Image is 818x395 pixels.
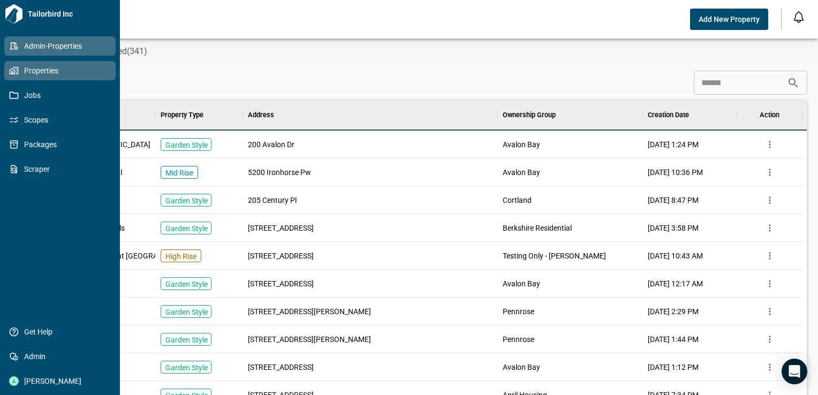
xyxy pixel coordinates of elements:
[762,192,778,208] button: more
[648,306,699,317] span: [DATE] 2:29 PM
[4,347,116,366] a: Admin
[248,278,314,289] span: [STREET_ADDRESS]
[39,100,155,130] div: Property Name
[648,362,699,373] span: [DATE] 1:12 PM
[762,164,778,180] button: more
[762,276,778,292] button: more
[503,167,540,178] span: Avalon Bay
[248,334,371,345] span: [STREET_ADDRESS][PERSON_NAME]
[648,250,703,261] span: [DATE] 10:43 AM
[648,139,699,150] span: [DATE] 1:24 PM
[44,250,198,261] span: The [PERSON_NAME] at [GEOGRAPHIC_DATA]
[503,250,606,261] span: Testing Only - [PERSON_NAME]
[94,46,147,57] span: Archived(341)
[4,135,116,154] a: Packages
[165,335,208,345] p: Garden Style
[248,100,274,130] div: Address
[19,41,105,51] span: Admin-Properties
[248,195,297,206] span: 205 Century Pl
[503,139,540,150] span: Avalon Bay
[690,9,768,30] button: Add New Property
[19,351,105,362] span: Admin
[648,334,699,345] span: [DATE] 1:44 PM
[762,136,778,153] button: more
[4,36,116,56] a: Admin-Properties
[248,167,311,178] span: 5200 Ironhorse Pw
[19,326,105,337] span: Get Help
[648,195,699,206] span: [DATE] 8:47 PM
[762,303,778,320] button: more
[699,14,760,25] span: Add New Property
[28,39,818,64] div: base tabs
[760,100,779,130] div: Action
[503,306,534,317] span: Pennrose
[165,195,208,206] p: Garden Style
[737,100,802,130] div: Action
[503,223,572,233] span: Berkshire Residential
[19,164,105,174] span: Scraper
[19,65,105,76] span: Properties
[165,279,208,290] p: Garden Style
[165,251,196,262] p: High Rise
[762,248,778,264] button: more
[762,359,778,375] button: more
[248,306,371,317] span: [STREET_ADDRESS][PERSON_NAME]
[4,86,116,105] a: Jobs
[648,278,703,289] span: [DATE] 12:17 AM
[248,223,314,233] span: [STREET_ADDRESS]
[4,61,116,80] a: Properties
[762,331,778,347] button: more
[165,140,208,150] p: Garden Style
[503,195,532,206] span: Cortland
[165,307,208,317] p: Garden Style
[19,139,105,150] span: Packages
[762,220,778,236] button: more
[4,110,116,130] a: Scopes
[165,362,208,373] p: Garden Style
[243,100,497,130] div: Address
[161,100,203,130] div: Property Type
[790,9,807,26] button: Open notification feed
[642,100,737,130] div: Creation Date
[503,362,540,373] span: Avalon Bay
[503,278,540,289] span: Avalon Bay
[648,100,689,130] div: Creation Date
[248,362,314,373] span: [STREET_ADDRESS]
[503,334,534,345] span: Pennrose
[782,359,807,384] div: Open Intercom Messenger
[165,168,193,178] p: Mid Rise
[4,159,116,179] a: Scraper
[248,139,294,150] span: 200 Avalon Dr
[503,100,556,130] div: Ownership Group
[648,223,699,233] span: [DATE] 3:58 PM
[497,100,643,130] div: Ownership Group
[19,90,105,101] span: Jobs
[165,223,208,234] p: Garden Style
[248,250,314,261] span: [STREET_ADDRESS]
[648,167,703,178] span: [DATE] 10:36 PM
[155,100,243,130] div: Property Type
[24,9,116,19] span: Tailorbird Inc
[19,376,105,386] span: [PERSON_NAME]
[19,115,105,125] span: Scopes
